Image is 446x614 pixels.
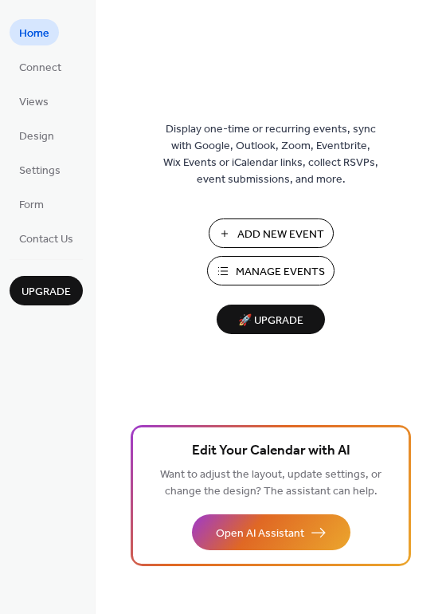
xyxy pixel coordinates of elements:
[10,156,70,183] a: Settings
[236,264,325,281] span: Manage Events
[19,128,54,145] span: Design
[10,19,59,45] a: Home
[216,525,304,542] span: Open AI Assistant
[192,440,350,462] span: Edit Your Calendar with AI
[10,276,83,305] button: Upgrade
[217,305,325,334] button: 🚀 Upgrade
[19,197,44,214] span: Form
[163,121,378,188] span: Display one-time or recurring events, sync with Google, Outlook, Zoom, Eventbrite, Wix Events or ...
[209,218,334,248] button: Add New Event
[19,60,61,77] span: Connect
[160,464,381,502] span: Want to adjust the layout, update settings, or change the design? The assistant can help.
[10,191,53,217] a: Form
[10,88,58,114] a: Views
[192,514,350,550] button: Open AI Assistant
[237,226,324,243] span: Add New Event
[22,284,71,301] span: Upgrade
[10,53,71,80] a: Connect
[10,225,83,251] a: Contact Us
[19,163,61,179] span: Settings
[207,256,334,285] button: Manage Events
[10,122,64,148] a: Design
[19,26,49,42] span: Home
[226,310,315,332] span: 🚀 Upgrade
[19,231,73,248] span: Contact Us
[19,94,49,111] span: Views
